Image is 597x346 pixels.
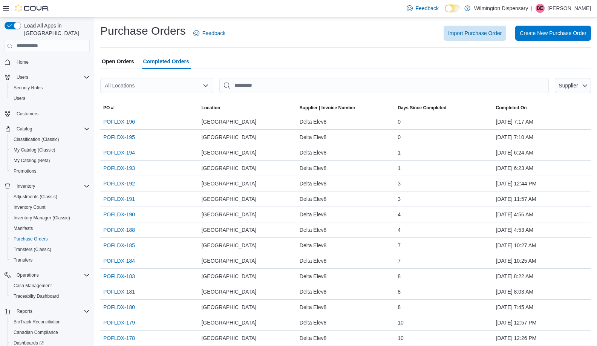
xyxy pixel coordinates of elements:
[11,281,55,290] a: Cash Management
[190,26,228,41] a: Feedback
[14,340,44,346] span: Dashboards
[2,72,93,83] button: Users
[496,287,533,296] span: [DATE] 8:03 AM
[398,117,401,126] span: 0
[201,241,256,250] span: [GEOGRAPHIC_DATA]
[14,257,32,263] span: Transfers
[11,203,49,212] a: Inventory Count
[8,191,93,202] button: Adjustments (Classic)
[496,241,536,250] span: [DATE] 10:27 AM
[14,109,41,118] a: Customers
[203,83,209,89] button: Open list of options
[11,167,40,176] a: Promotions
[300,105,355,111] span: Supplier | Invoice Number
[201,287,256,296] span: [GEOGRAPHIC_DATA]
[14,293,59,299] span: Traceabilty Dashboard
[11,135,62,144] a: Classification (Classic)
[14,168,37,174] span: Promotions
[496,194,536,204] span: [DATE] 11:57 AM
[11,145,58,155] a: My Catalog (Classic)
[11,203,90,212] span: Inventory Count
[14,194,57,200] span: Adjustments (Classic)
[103,179,135,188] a: POFLDX-192
[8,213,93,223] button: Inventory Manager (Classic)
[21,22,90,37] span: Load All Apps in [GEOGRAPHIC_DATA]
[11,328,90,337] span: Canadian Compliance
[11,224,36,233] a: Manifests
[297,269,395,284] div: Delta Elev8
[11,213,73,222] a: Inventory Manager (Classic)
[496,164,533,173] span: [DATE] 6:23 AM
[11,234,51,243] a: Purchase Orders
[444,26,506,41] button: Import Purchase Order
[496,148,533,157] span: [DATE] 6:24 AM
[8,327,93,338] button: Canadian Compliance
[103,225,135,234] a: POFLDX-188
[496,117,533,126] span: [DATE] 7:17 AM
[398,105,446,111] span: Days Since Completed
[496,133,533,142] span: [DATE] 7:10 AM
[11,156,53,165] a: My Catalog (Beta)
[398,272,401,281] span: 8
[14,307,35,316] button: Reports
[143,54,189,69] span: Completed Orders
[448,29,502,37] span: Import Purchase Order
[17,111,38,117] span: Customers
[201,164,256,173] span: [GEOGRAPHIC_DATA]
[8,93,93,104] button: Users
[102,54,134,69] span: Open Orders
[14,225,33,231] span: Manifests
[297,300,395,315] div: Delta Elev8
[103,303,135,312] a: POFLDX-180
[496,210,533,219] span: [DATE] 4:56 AM
[8,280,93,291] button: Cash Management
[103,105,113,111] span: PO #
[201,148,256,157] span: [GEOGRAPHIC_DATA]
[11,234,90,243] span: Purchase Orders
[219,78,549,93] input: This is a search bar. After typing your query, hit enter to filter the results lower in the page.
[555,78,591,93] button: Supplier
[103,287,135,296] a: POFLDX-181
[14,182,90,191] span: Inventory
[15,5,49,12] img: Cova
[531,4,533,13] p: |
[201,334,256,343] span: [GEOGRAPHIC_DATA]
[493,102,591,114] button: Completed On
[445,5,461,12] input: Dark Mode
[201,105,220,111] span: Location
[398,225,401,234] span: 4
[201,117,256,126] span: [GEOGRAPHIC_DATA]
[496,303,533,312] span: [DATE] 7:45 AM
[201,179,256,188] span: [GEOGRAPHIC_DATA]
[14,158,50,164] span: My Catalog (Beta)
[297,191,395,207] div: Delta Elev8
[2,306,93,317] button: Reports
[8,255,93,265] button: Transfers
[398,303,401,312] span: 8
[14,95,25,101] span: Users
[103,241,135,250] a: POFLDX-185
[8,166,93,176] button: Promotions
[297,331,395,346] div: Delta Elev8
[103,133,135,142] a: POFLDX-195
[297,284,395,299] div: Delta Elev8
[2,108,93,119] button: Customers
[11,281,90,290] span: Cash Management
[201,303,256,312] span: [GEOGRAPHIC_DATA]
[496,179,537,188] span: [DATE] 12:44 PM
[496,256,536,265] span: [DATE] 10:25 AM
[297,238,395,253] div: Delta Elev8
[14,283,52,289] span: Cash Management
[103,256,135,265] a: POFLDX-184
[201,133,256,142] span: [GEOGRAPHIC_DATA]
[198,102,296,114] button: Location
[297,145,395,160] div: Delta Elev8
[11,256,35,265] a: Transfers
[398,241,401,250] span: 7
[201,272,256,281] span: [GEOGRAPHIC_DATA]
[201,225,256,234] span: [GEOGRAPHIC_DATA]
[2,57,93,67] button: Home
[14,124,35,133] button: Catalog
[100,102,198,114] button: PO #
